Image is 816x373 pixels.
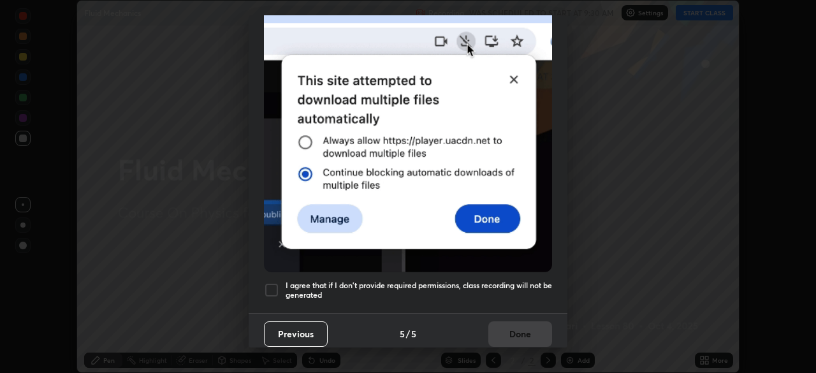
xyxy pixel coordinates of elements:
button: Previous [264,321,328,347]
h4: 5 [411,327,416,340]
h4: 5 [400,327,405,340]
h5: I agree that if I don't provide required permissions, class recording will not be generated [286,281,552,300]
h4: / [406,327,410,340]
